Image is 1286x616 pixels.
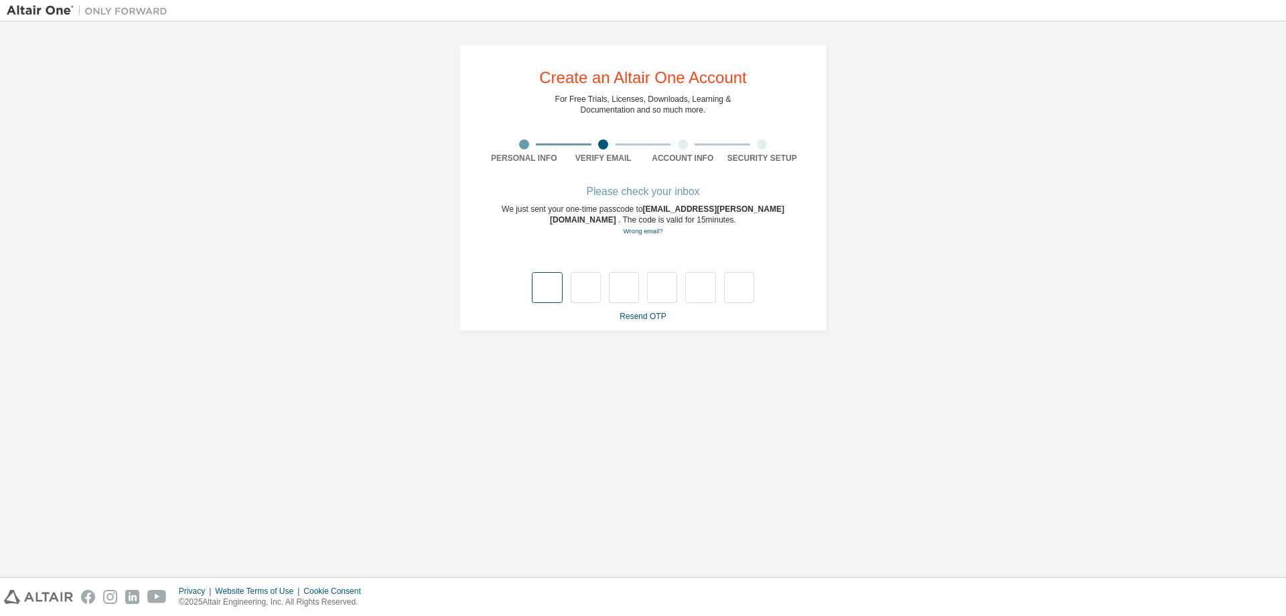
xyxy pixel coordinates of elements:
img: instagram.svg [103,590,117,604]
div: Privacy [179,586,215,597]
img: Altair One [7,4,174,17]
div: For Free Trials, Licenses, Downloads, Learning & Documentation and so much more. [555,94,731,115]
div: Cookie Consent [303,586,368,597]
a: Resend OTP [620,312,666,321]
div: Please check your inbox [484,188,802,196]
span: [EMAIL_ADDRESS][PERSON_NAME][DOMAIN_NAME] [550,204,784,225]
a: Go back to the registration form [623,227,662,235]
div: We just sent your one-time passcode to . The code is valid for 15 minutes. [484,204,802,237]
div: Account Info [643,153,723,164]
img: facebook.svg [81,590,95,604]
div: Create an Altair One Account [539,70,747,86]
div: Security Setup [723,153,802,164]
img: altair_logo.svg [4,590,73,604]
p: © 2025 Altair Engineering, Inc. All Rights Reserved. [179,597,369,608]
div: Website Terms of Use [215,586,303,597]
div: Personal Info [484,153,564,164]
div: Verify Email [564,153,644,164]
img: linkedin.svg [125,590,139,604]
img: youtube.svg [147,590,167,604]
